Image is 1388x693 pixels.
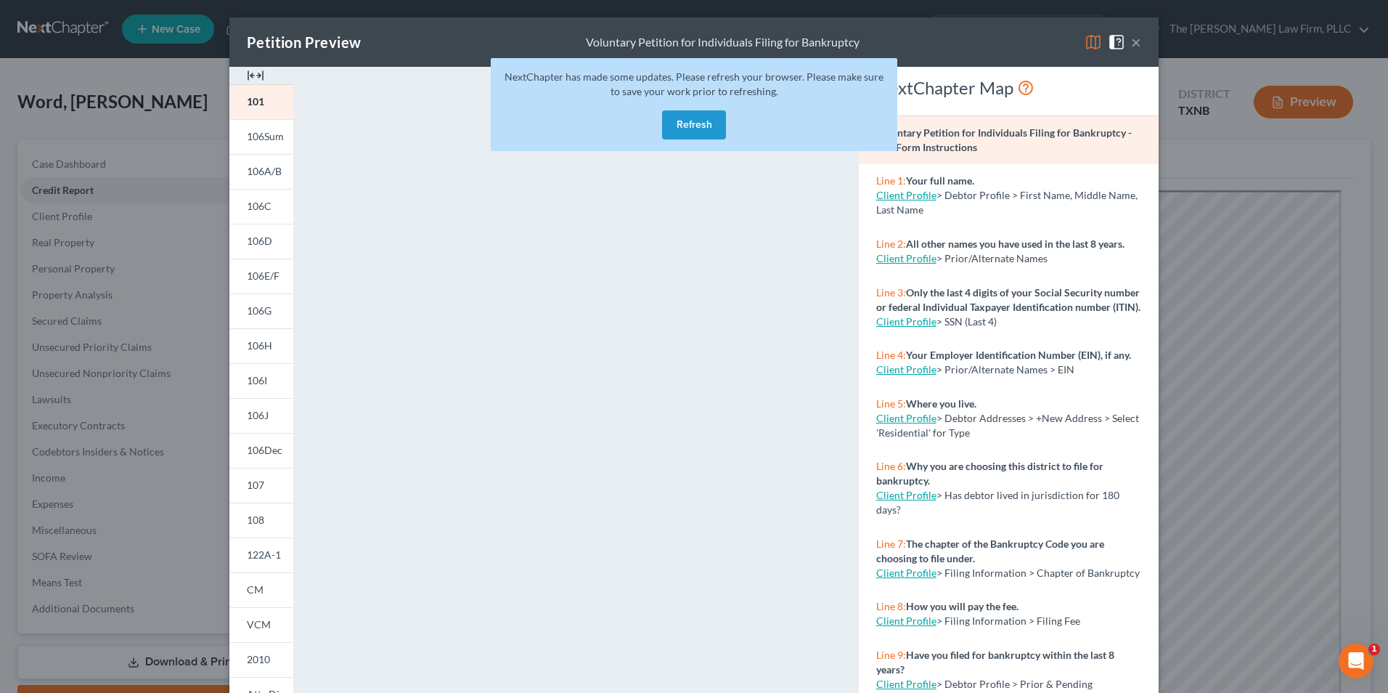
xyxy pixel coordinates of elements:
[876,489,1119,516] span: > Has debtor lived in jurisdiction for 180 days?
[505,70,883,97] span: NextChapter has made some updates. Please refresh your browser. Please make sure to save your wor...
[247,374,267,386] span: 106I
[229,224,293,259] a: 106D
[876,649,906,661] span: Line 9:
[876,76,1141,100] div: NextChapter Map
[229,189,293,224] a: 106C
[876,252,936,264] a: Client Profile
[229,328,293,363] a: 106H
[247,444,282,456] span: 106Dec
[936,252,1048,264] span: > Prior/Alternate Names
[247,200,272,212] span: 106C
[876,349,906,361] span: Line 4:
[229,468,293,503] a: 107
[247,339,272,352] span: 106H
[229,642,293,677] a: 2010
[247,95,264,108] span: 101
[247,583,264,596] span: CM
[876,538,906,550] span: Line 7:
[229,293,293,328] a: 106G
[662,110,726,139] button: Refresh
[247,548,281,561] span: 122A-1
[876,460,1103,487] strong: Why you are choosing this district to file for bankruptcy.
[229,503,293,538] a: 108
[247,130,284,142] span: 106Sum
[876,600,906,612] span: Line 8:
[229,259,293,293] a: 106E/F
[936,363,1074,376] span: > Prior/Alternate Names > EIN
[936,615,1080,627] span: > Filing Information > Filing Fee
[247,653,270,665] span: 2010
[876,678,936,690] a: Client Profile
[247,479,264,491] span: 107
[229,84,293,119] a: 101
[876,489,936,501] a: Client Profile
[876,189,1138,216] span: > Debtor Profile > First Name, Middle Name, Last Name
[1368,644,1380,655] span: 1
[229,572,293,607] a: CM
[247,618,271,631] span: VCM
[876,649,1114,676] strong: Have you filed for bankruptcy within the last 8 years?
[1339,644,1373,678] iframe: Intercom live chat
[229,607,293,642] a: VCM
[247,304,272,317] span: 106G
[876,363,936,376] a: Client Profile
[229,433,293,468] a: 106Dec
[1131,33,1141,51] button: ×
[247,165,282,177] span: 106A/B
[229,119,293,154] a: 106Sum
[876,412,936,424] a: Client Profile
[229,363,293,398] a: 106I
[1085,33,1102,51] img: map-eea8200ae884c6f1103ae1953ef3d486a96c86aabb227e865a55264e3737af1f.svg
[876,286,1140,313] strong: Only the last 4 digits of your Social Security number or federal Individual Taxpayer Identificati...
[936,315,997,328] span: > SSN (Last 4)
[876,189,936,201] a: Client Profile
[876,615,936,627] a: Client Profile
[936,567,1140,579] span: > Filing Information > Chapter of Bankruptcy
[876,315,936,328] a: Client Profile
[247,514,264,526] span: 108
[229,154,293,189] a: 106A/B
[876,460,906,472] span: Line 6:
[247,67,264,84] img: expand-e0f6d898513216a626fdd78e52531dac95497ffd26381d4c15ee2fc46db09dca.svg
[876,174,906,187] span: Line 1:
[906,174,974,187] strong: Your full name.
[906,600,1018,612] strong: How you will pay the fee.
[876,397,906,410] span: Line 5:
[247,409,269,421] span: 106J
[876,286,906,299] span: Line 3:
[1108,33,1125,51] img: help-close-5ba153eb36485ed6c1ea00a893f15db1cb9b99d6cae46e1a8edb6c62d00a1a76.svg
[247,269,279,282] span: 106E/F
[247,235,272,247] span: 106D
[876,538,1104,564] strong: The chapter of the Bankruptcy Code you are choosing to file under.
[906,349,1131,361] strong: Your Employer Identification Number (EIN), if any.
[876,412,1139,439] span: > Debtor Addresses > +New Address > Select 'Residential' for Type
[229,538,293,572] a: 122A-1
[906,238,1124,250] strong: All other names you have used in the last 8 years.
[876,126,1132,153] strong: Voluntary Petition for Individuals Filing for Bankruptcy - Full Form Instructions
[876,238,906,250] span: Line 2:
[247,32,361,52] div: Petition Preview
[229,398,293,433] a: 106J
[906,397,976,410] strong: Where you live.
[876,567,936,579] a: Client Profile
[586,34,860,51] div: Voluntary Petition for Individuals Filing for Bankruptcy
